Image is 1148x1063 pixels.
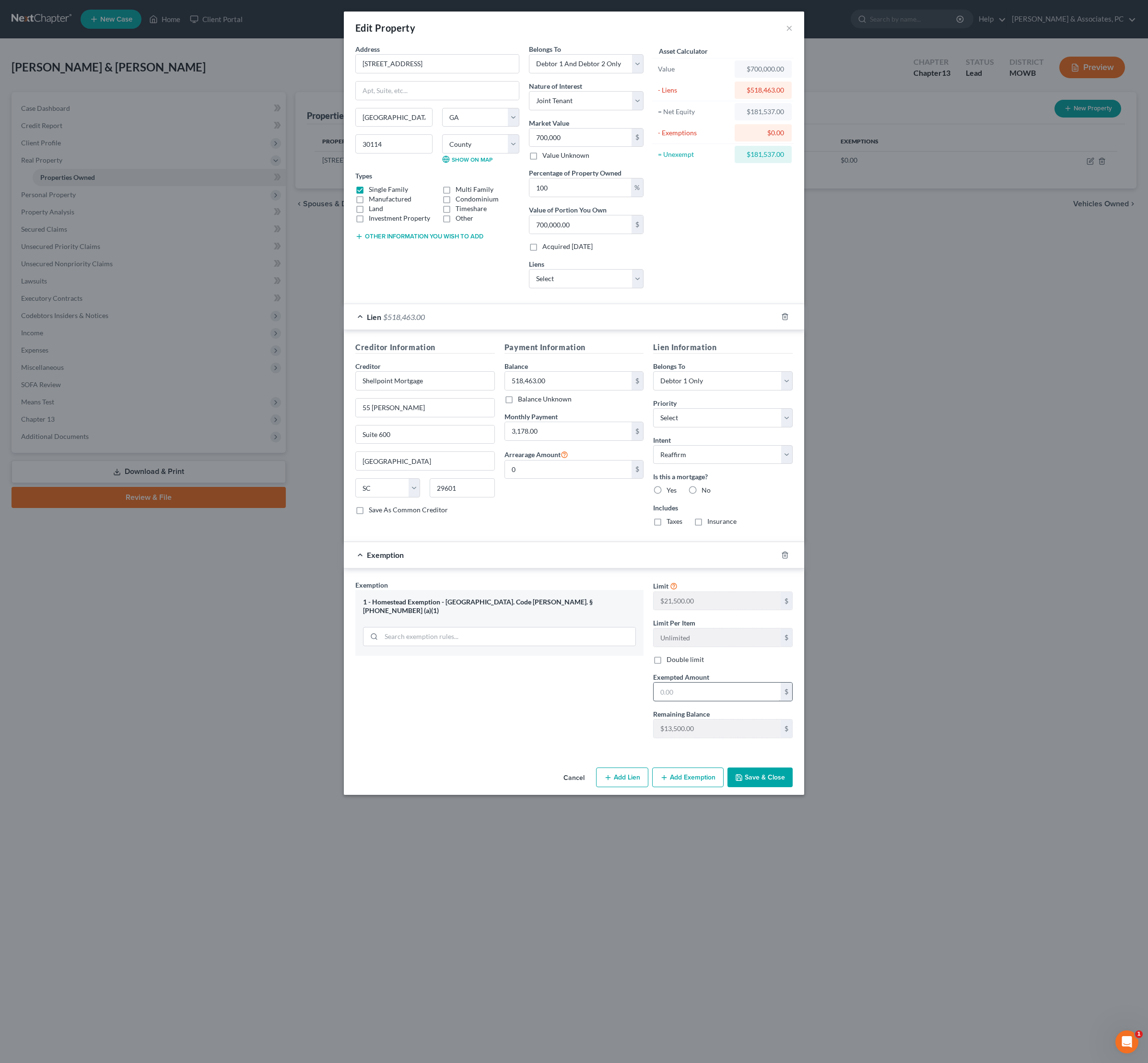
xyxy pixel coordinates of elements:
input: Search creditor by name... [355,371,495,390]
input: Enter city... [356,108,432,127]
div: = Net Equity [658,107,730,117]
button: × [786,22,793,34]
input: Enter address... [356,399,494,417]
label: Manufactured [369,194,411,204]
input: -- [654,592,781,610]
label: Yes [667,485,677,495]
span: Belongs To [529,45,561,53]
div: = Unexempt [658,150,730,159]
div: $700,000.00 [742,64,784,74]
label: Limit Per Item [653,618,695,628]
span: $518,463.00 [383,312,425,321]
input: 0.00 [529,215,632,234]
div: Edit Property [355,21,415,35]
span: Lien [367,312,381,321]
div: 1 - Homestead Exemption - [GEOGRAPHIC_DATA]. Code [PERSON_NAME]. § [PHONE_NUMBER] (a)(1) [363,598,636,615]
label: Other [456,213,473,223]
label: Timeshare [456,204,487,213]
label: Value of Portion You Own [529,205,607,215]
div: $ [781,683,792,701]
label: Multi Family [456,185,493,194]
h5: Lien Information [653,342,793,354]
label: Value Unknown [542,151,589,160]
span: Exemption [355,581,388,589]
div: $518,463.00 [742,85,784,95]
label: Monthly Payment [504,412,558,422]
a: Show on Map [442,155,492,163]
label: Nature of Interest [529,81,582,91]
div: $ [781,592,792,610]
input: Enter address... [356,55,519,73]
div: - Liens [658,85,730,95]
input: 0.00 [505,422,632,440]
input: Enter zip... [355,134,433,154]
div: $ [632,422,643,440]
button: Add Exemption [652,768,724,788]
input: Apt, Suite, etc... [356,425,494,444]
input: Enter city... [356,452,494,470]
span: 1 [1135,1030,1143,1038]
span: Creditor [355,362,381,370]
label: Balance [504,361,528,371]
div: $0.00 [742,128,784,138]
h5: Creditor Information [355,342,495,354]
input: -- [654,720,781,738]
input: 0.00 [529,178,631,197]
input: -- [654,628,781,647]
span: Address [355,45,380,53]
label: Intent [653,435,671,445]
span: Priority [653,399,677,407]
span: Exemption [367,550,404,559]
label: Double limit [667,655,704,664]
label: Asset Calculator [659,46,708,56]
label: Condominium [456,194,499,204]
div: - Exemptions [658,128,730,138]
input: Enter zip... [430,478,494,497]
span: Belongs To [653,362,685,370]
div: $ [632,129,643,147]
button: Add Lien [596,768,648,788]
div: $181,537.00 [742,107,784,117]
label: Arrearage Amount [504,449,568,460]
label: Is this a mortgage? [653,472,793,482]
div: $ [781,720,792,738]
input: 0.00 [505,372,632,390]
h5: Payment Information [504,342,644,354]
label: Save As Common Creditor [369,505,448,515]
button: Cancel [556,768,592,788]
input: 0.00 [529,129,632,147]
div: $ [632,461,643,479]
div: $181,537.00 [742,150,784,159]
input: Apt, Suite, etc... [356,82,519,100]
span: Exempted Amount [653,673,709,681]
label: Single Family [369,185,408,194]
input: 0.00 [505,461,632,479]
label: Percentage of Property Owned [529,168,621,178]
div: $ [632,215,643,234]
label: Acquired [DATE] [542,242,593,251]
label: Types [355,171,372,181]
div: Value [658,64,730,74]
label: Liens [529,259,544,269]
label: Land [369,204,383,213]
span: Limit [653,582,668,590]
div: $ [632,372,643,390]
input: 0.00 [654,683,781,701]
button: Save & Close [727,768,793,788]
label: Taxes [667,517,682,526]
label: No [702,485,711,495]
label: Investment Property [369,213,430,223]
div: % [631,178,643,197]
button: Other information you wish to add [355,233,483,240]
label: Remaining Balance [653,709,710,719]
label: Insurance [707,517,737,526]
label: Market Value [529,118,569,128]
label: Includes [653,503,793,513]
input: Search exemption rules... [381,627,635,646]
label: Balance Unknown [518,394,572,404]
div: $ [781,628,792,647]
iframe: Intercom live chat [1115,1030,1138,1053]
